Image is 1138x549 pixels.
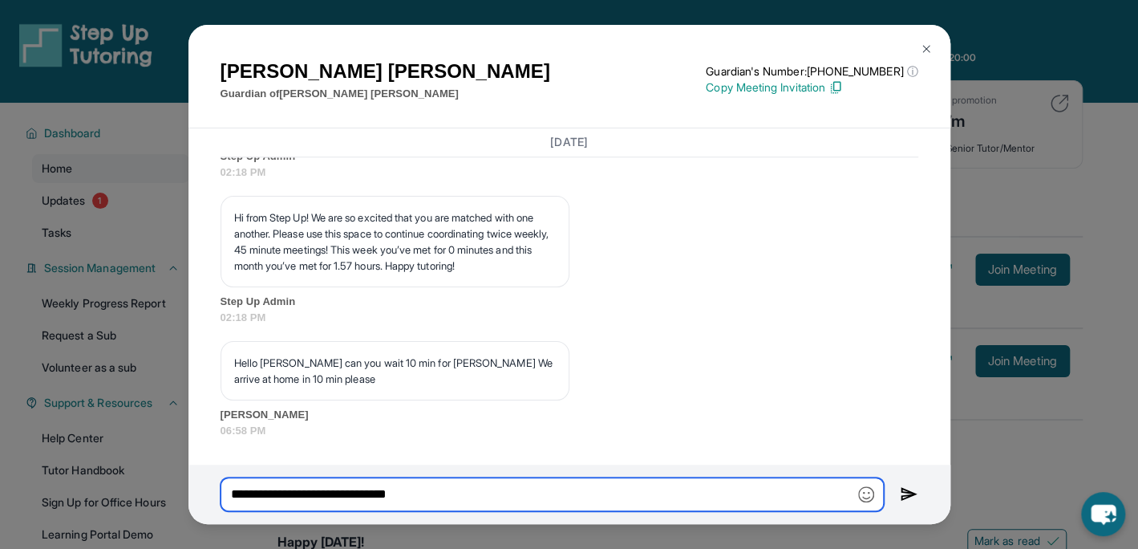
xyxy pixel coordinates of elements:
[906,63,917,79] span: ⓘ
[706,79,917,96] p: Copy Meeting Invitation
[858,486,874,502] img: Emoji
[706,63,917,79] p: Guardian's Number: [PHONE_NUMBER]
[920,43,933,55] img: Close Icon
[1081,492,1125,536] button: chat-button
[221,423,918,439] span: 06:58 PM
[221,86,550,102] p: Guardian of [PERSON_NAME] [PERSON_NAME]
[900,485,918,504] img: Send icon
[221,165,918,181] span: 02:18 PM
[221,310,918,326] span: 02:18 PM
[234,209,556,274] p: Hi from Step Up! We are so excited that you are matched with one another. Please use this space t...
[221,294,918,310] span: Step Up Admin
[221,407,918,423] span: [PERSON_NAME]
[221,135,918,151] h3: [DATE]
[234,355,556,387] p: Hello [PERSON_NAME] can you wait 10 min for [PERSON_NAME] We arrive at home in 10 min please
[828,80,843,95] img: Copy Icon
[221,57,550,86] h1: [PERSON_NAME] [PERSON_NAME]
